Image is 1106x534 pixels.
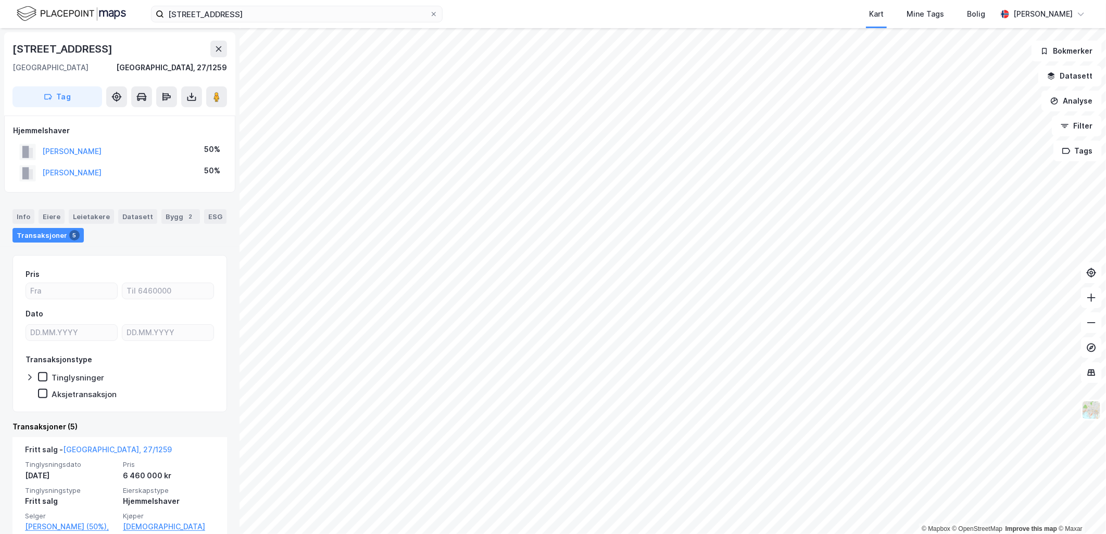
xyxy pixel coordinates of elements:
[69,230,80,240] div: 5
[69,209,114,224] div: Leietakere
[39,209,65,224] div: Eiere
[13,124,227,137] div: Hjemmelshaver
[26,283,117,299] input: Fra
[161,209,200,224] div: Bygg
[123,460,215,469] span: Pris
[26,325,117,340] input: DD.MM.YYYY
[1006,525,1057,532] a: Improve this map
[26,353,92,366] div: Transaksjonstype
[164,6,430,22] input: Søk på adresse, matrikkel, gårdeiere, leietakere eller personer
[26,308,43,320] div: Dato
[123,469,215,482] div: 6 460 000 kr
[907,8,944,20] div: Mine Tags
[25,520,117,533] a: [PERSON_NAME] (50%),
[12,86,102,107] button: Tag
[204,143,220,156] div: 50%
[123,495,215,507] div: Hjemmelshaver
[63,445,172,454] a: [GEOGRAPHIC_DATA], 27/1259
[869,8,884,20] div: Kart
[25,460,117,469] span: Tinglysningsdato
[25,512,117,520] span: Selger
[118,209,157,224] div: Datasett
[1032,41,1102,61] button: Bokmerker
[25,443,172,460] div: Fritt salg -
[17,5,126,23] img: logo.f888ab2527a4732fd821a326f86c7f29.svg
[12,421,227,433] div: Transaksjoner (5)
[185,211,196,222] div: 2
[26,268,40,281] div: Pris
[25,486,117,495] span: Tinglysningstype
[1013,8,1073,20] div: [PERSON_NAME]
[25,495,117,507] div: Fritt salg
[1053,141,1102,161] button: Tags
[1052,116,1102,136] button: Filter
[12,61,89,74] div: [GEOGRAPHIC_DATA]
[1038,66,1102,86] button: Datasett
[122,325,213,340] input: DD.MM.YYYY
[922,525,950,532] a: Mapbox
[122,283,213,299] input: Til 6460000
[1054,484,1106,534] iframe: Chat Widget
[123,486,215,495] span: Eierskapstype
[204,164,220,177] div: 50%
[116,61,227,74] div: [GEOGRAPHIC_DATA], 27/1259
[25,469,117,482] div: [DATE]
[1041,91,1102,111] button: Analyse
[12,209,34,224] div: Info
[12,228,84,243] div: Transaksjoner
[123,512,215,520] span: Kjøper
[952,525,1003,532] a: OpenStreetMap
[967,8,985,20] div: Bolig
[204,209,227,224] div: ESG
[1082,400,1101,420] img: Z
[12,41,115,57] div: [STREET_ADDRESS]
[52,373,104,383] div: Tinglysninger
[52,389,117,399] div: Aksjetransaksjon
